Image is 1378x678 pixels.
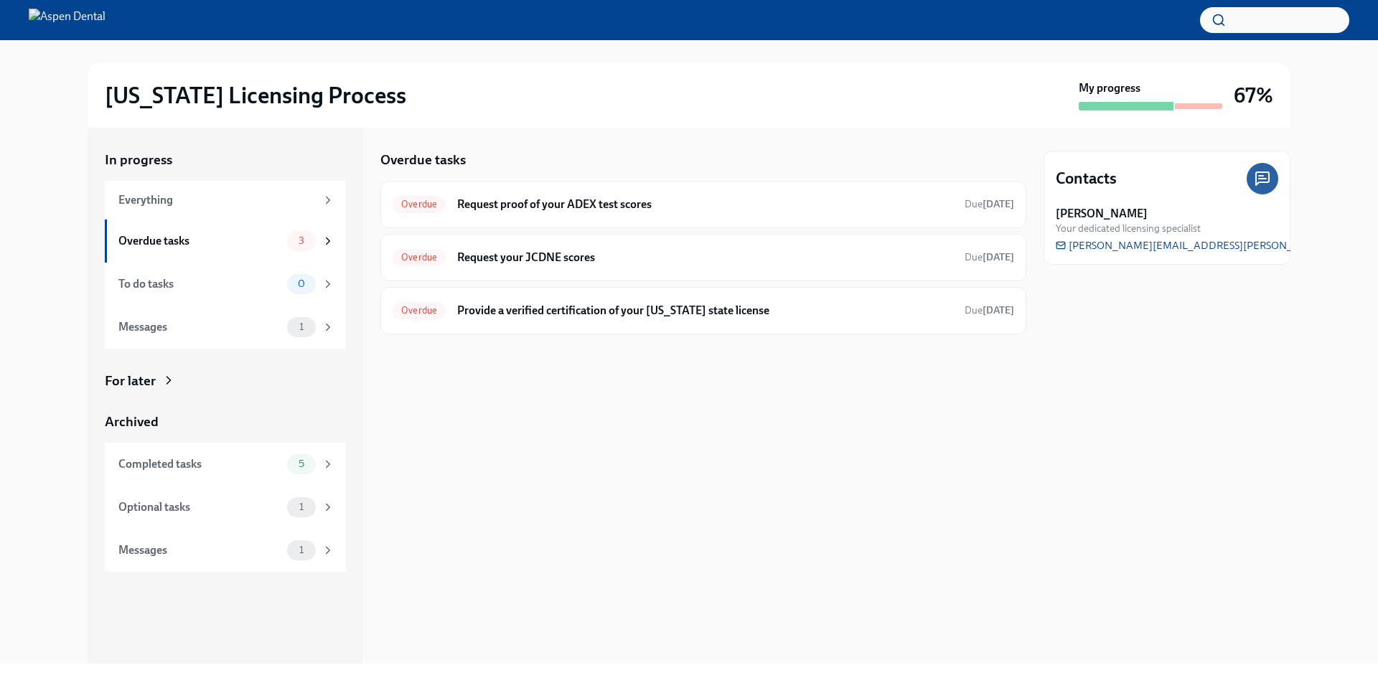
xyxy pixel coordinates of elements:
h6: Provide a verified certification of your [US_STATE] state license [457,303,953,319]
span: 5 [290,458,313,469]
h3: 67% [1234,83,1273,108]
span: 3 [290,235,313,246]
img: Aspen Dental [29,9,106,32]
strong: My progress [1079,80,1140,96]
a: In progress [105,151,346,169]
a: Messages1 [105,529,346,572]
a: Overdue tasks3 [105,220,346,263]
strong: [DATE] [983,198,1014,210]
a: Completed tasks5 [105,443,346,486]
a: OverdueRequest your JCDNE scoresDue[DATE] [393,246,1014,269]
span: Due [965,304,1014,316]
h6: Request proof of your ADEX test scores [457,197,953,212]
a: Everything [105,181,346,220]
div: Messages [118,319,281,335]
h2: [US_STATE] Licensing Process [105,81,406,110]
span: 1 [291,321,312,332]
div: Overdue tasks [118,233,281,249]
div: Optional tasks [118,499,281,515]
a: For later [105,372,346,390]
h5: Overdue tasks [380,151,466,169]
span: Your dedicated licensing specialist [1056,222,1201,235]
span: Due [965,251,1014,263]
span: 1 [291,502,312,512]
div: Messages [118,542,281,558]
span: 0 [289,278,314,289]
strong: [PERSON_NAME] [1056,206,1148,222]
span: 1 [291,545,312,555]
a: OverdueProvide a verified certification of your [US_STATE] state licenseDue[DATE] [393,299,1014,322]
a: To do tasks0 [105,263,346,306]
span: Overdue [393,199,446,209]
h6: Request your JCDNE scores [457,250,953,265]
a: Messages1 [105,306,346,349]
h4: Contacts [1056,168,1117,189]
span: July 23rd, 2025 10:00 [965,197,1014,211]
span: August 1st, 2025 10:00 [965,303,1014,317]
strong: [DATE] [983,251,1014,263]
span: Overdue [393,305,446,316]
div: To do tasks [118,276,281,292]
a: Archived [105,413,346,431]
div: For later [105,372,156,390]
div: Completed tasks [118,456,281,472]
span: July 23rd, 2025 10:00 [965,250,1014,264]
div: Everything [118,192,316,208]
a: OverdueRequest proof of your ADEX test scoresDue[DATE] [393,193,1014,216]
strong: [DATE] [983,304,1014,316]
a: Optional tasks1 [105,486,346,529]
span: Due [965,198,1014,210]
span: Overdue [393,252,446,263]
